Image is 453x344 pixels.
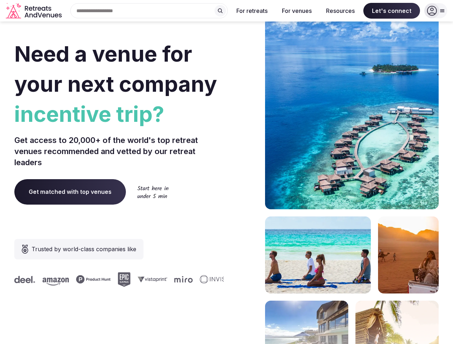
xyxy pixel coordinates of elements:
svg: Retreats and Venues company logo [6,3,63,19]
img: woman sitting in back of truck with camels [378,216,439,293]
a: Visit the homepage [6,3,63,19]
button: Resources [320,3,360,19]
button: For retreats [231,3,273,19]
svg: Miro company logo [174,276,192,283]
svg: Vistaprint company logo [137,276,166,282]
span: Let's connect [363,3,420,19]
svg: Epic Games company logo [117,272,130,287]
img: yoga on tropical beach [265,216,371,293]
span: Trusted by world-class companies like [32,245,136,253]
span: Need a venue for your next company [14,41,217,97]
span: incentive trip? [14,99,224,129]
p: Get access to 20,000+ of the world's top retreat venues recommended and vetted by our retreat lea... [14,135,224,168]
svg: Invisible company logo [199,275,239,284]
img: Start here in under 5 min [137,186,169,198]
a: Get matched with top venues [14,179,126,204]
svg: Deel company logo [14,276,34,283]
button: For venues [276,3,317,19]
